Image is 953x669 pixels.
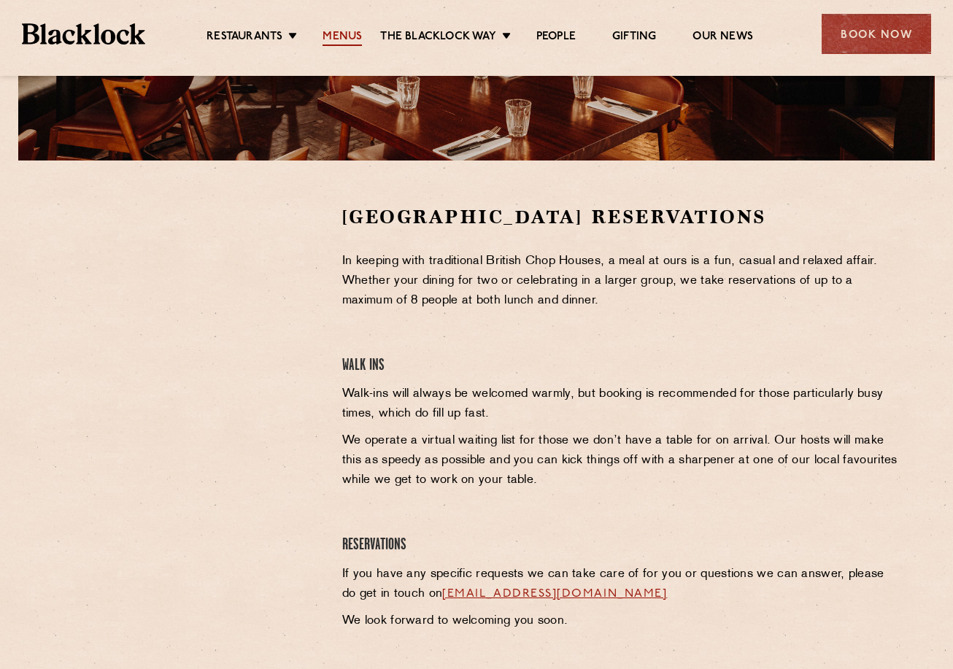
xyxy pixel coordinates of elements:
div: Book Now [822,14,931,54]
h4: Walk Ins [342,356,902,376]
a: Our News [692,30,753,46]
p: In keeping with traditional British Chop Houses, a meal at ours is a fun, casual and relaxed affa... [342,252,902,311]
img: BL_Textured_Logo-footer-cropped.svg [22,23,145,45]
p: We operate a virtual waiting list for those we don’t have a table for on arrival. Our hosts will ... [342,431,902,490]
a: People [536,30,576,46]
p: Walk-ins will always be welcomed warmly, but booking is recommended for those particularly busy t... [342,384,902,424]
h4: Reservations [342,535,902,555]
p: If you have any specific requests we can take care of for you or questions we can answer, please ... [342,565,902,604]
a: Gifting [612,30,656,46]
a: [EMAIL_ADDRESS][DOMAIN_NAME] [442,588,667,600]
iframe: OpenTable make booking widget [104,204,268,424]
p: We look forward to welcoming you soon. [342,611,902,631]
a: Restaurants [207,30,282,46]
a: Menus [323,30,362,46]
a: The Blacklock Way [380,30,495,46]
h2: [GEOGRAPHIC_DATA] Reservations [342,204,902,230]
